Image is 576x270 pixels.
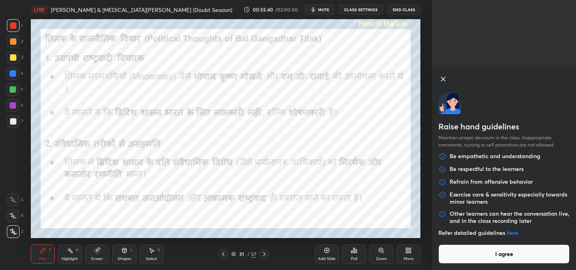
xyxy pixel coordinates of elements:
[49,248,51,252] div: P
[305,5,334,14] button: mute
[438,229,570,236] p: Refer detailed guidelines
[507,229,518,236] a: here
[6,209,24,222] div: X
[247,252,250,256] div: /
[438,134,570,153] p: Maintain proper decorum in the class. Inappropriate comments, cursing or self promotion are not a...
[238,252,246,256] div: 31
[130,248,133,252] div: L
[7,19,23,32] div: 1
[376,257,387,261] div: Zoom
[318,257,336,261] div: Add Slide
[91,257,103,261] div: Eraser
[7,225,24,238] div: Z
[62,257,78,261] div: Highlight
[388,5,420,14] button: End Class
[6,67,23,80] div: 4
[318,7,329,12] span: mute
[31,5,48,14] div: LIVE
[39,257,46,261] div: Pen
[118,257,131,261] div: Shapes
[51,6,232,14] h4: [PERSON_NAME] & [MEDICAL_DATA][PERSON_NAME] (Doubt Session)
[438,244,570,264] button: I agree
[450,210,570,224] p: Other learners can hear the conversation live, and in the class recording later
[450,191,570,205] p: Exercise care & sensitivity especially towards minor learners
[6,99,23,112] div: 6
[6,83,23,96] div: 5
[7,51,23,64] div: 3
[438,121,570,134] h2: Raise hand guidelines
[7,35,23,48] div: 2
[158,248,160,252] div: S
[351,257,357,261] div: Poll
[251,250,256,258] div: 57
[7,115,23,128] div: 7
[6,193,24,206] div: C
[146,257,157,261] div: Select
[404,257,414,261] div: More
[450,153,540,161] p: Be empathetic and understanding
[76,248,78,252] div: H
[339,5,383,14] button: CLASS SETTINGS
[450,178,533,186] p: Refrain from offensive behavior
[450,165,524,173] p: Be respectful to the learners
